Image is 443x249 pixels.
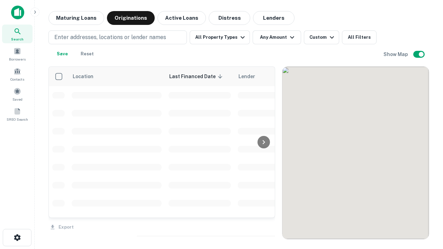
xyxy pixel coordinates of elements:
button: All Filters [342,30,377,44]
button: Lenders [253,11,295,25]
button: Any Amount [253,30,301,44]
button: Originations [107,11,155,25]
span: Last Financed Date [169,72,225,81]
span: Location [72,72,102,81]
button: Reset [76,47,98,61]
span: Search [11,36,24,42]
button: Distress [209,11,250,25]
span: Borrowers [9,56,26,62]
button: Active Loans [157,11,206,25]
th: Location [68,67,165,86]
h6: Show Map [383,50,409,58]
button: Custom [304,30,339,44]
div: Custom [309,33,336,41]
img: capitalize-icon.png [11,6,24,19]
a: SREO Search [2,105,33,123]
p: Enter addresses, locations or lender names [54,33,166,41]
th: Lender [234,67,345,86]
a: Saved [2,85,33,103]
button: Enter addresses, locations or lender names [48,30,187,44]
a: Contacts [2,65,33,83]
iframe: Chat Widget [408,194,443,227]
div: 0 0 [282,67,429,239]
span: Saved [12,96,22,102]
button: Maturing Loans [48,11,104,25]
span: SREO Search [7,117,28,122]
span: Lender [238,72,255,81]
th: Last Financed Date [165,67,234,86]
button: Save your search to get updates of matches that match your search criteria. [51,47,73,61]
a: Search [2,25,33,43]
a: Borrowers [2,45,33,63]
button: All Property Types [190,30,250,44]
span: Contacts [10,76,24,82]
